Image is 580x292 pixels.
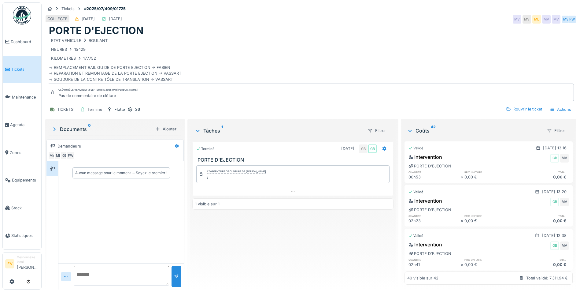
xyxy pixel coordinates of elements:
[82,16,95,22] div: [DATE]
[517,214,569,218] h6: total
[550,198,559,206] div: GB
[135,107,140,112] div: 26
[408,153,442,161] div: Intervention
[408,214,460,218] h6: quantité
[221,127,223,134] sup: 1
[82,6,128,12] strong: #2025/07/409/01725
[3,28,41,56] a: Dashboard
[517,174,569,180] div: 0,00 €
[365,126,389,135] div: Filtrer
[408,218,460,224] div: 02h23
[3,139,41,167] a: Zones
[3,83,41,111] a: Maintenance
[464,262,516,268] div: 0,00 €
[560,241,569,250] div: MV
[3,56,41,84] a: Tickets
[3,222,41,250] a: Statistiques
[3,194,41,222] a: Stock
[464,170,516,174] h6: prix unitaire
[153,125,179,133] div: Ajouter
[408,251,451,256] div: PORTE D'EJECTION
[504,105,545,113] div: Rouvrir le ticket
[341,146,354,152] div: [DATE]
[532,15,541,24] div: ML
[517,170,569,174] h6: total
[109,16,122,22] div: [DATE]
[542,15,551,24] div: MV
[408,197,442,204] div: Intervention
[51,55,96,61] div: KILOMETRES 177752
[407,275,438,281] div: 40 visible sur 42
[552,15,560,24] div: MV
[464,218,516,224] div: 0,00 €
[11,66,39,72] span: Tickets
[523,15,531,24] div: MV
[543,145,567,151] div: [DATE] 13:16
[10,122,39,128] span: Agenda
[49,25,143,36] h1: PORTE D'EJECTION
[461,174,465,180] div: ×
[464,258,516,262] h6: prix unitaire
[368,144,377,153] div: GB
[526,275,568,281] div: Total validé: 7 311,94 €
[461,218,465,224] div: ×
[17,255,39,264] div: Gestionnaire local
[461,262,465,268] div: ×
[408,233,423,238] div: Validé
[408,146,423,151] div: Validé
[408,241,442,248] div: Intervention
[544,126,568,135] div: Filtrer
[207,170,266,174] div: Commentaire de clôture de [PERSON_NAME]
[550,154,559,163] div: GB
[51,38,108,43] div: ETAT VEHICULE ROULANT
[114,107,125,112] div: Flotte
[517,262,569,268] div: 0,00 €
[431,127,436,134] sup: 42
[11,205,39,211] span: Stock
[51,125,153,133] div: Documents
[195,127,363,134] div: Tâches
[49,37,573,82] div: -> REMPLACEMENT RAIL GUIDE DE PORTE EJECTION -> FABIEN -> REPARATION ET REMONTAGE DE LA PORTE EJE...
[58,88,138,92] div: Clôturé le vendredi 12 septembre 2025 par [PERSON_NAME]
[57,107,73,112] div: TICKETS
[60,151,69,160] div: GB
[12,177,39,183] span: Équipements
[51,47,86,52] div: HEURES 15429
[13,6,31,24] img: Badge_color-CXgf-gQk.svg
[12,94,39,100] span: Maintenance
[513,15,521,24] div: MV
[195,201,220,207] div: 1 visible sur 1
[408,262,460,268] div: 02h41
[408,163,451,169] div: PORTE D'EJECTION
[75,170,167,176] div: Aucun message pour le moment … Soyez le premier !
[550,241,559,250] div: GB
[3,111,41,139] a: Agenda
[408,170,460,174] h6: quantité
[517,218,569,224] div: 0,00 €
[560,198,569,206] div: MV
[408,189,423,195] div: Validé
[517,258,569,262] h6: total
[61,6,75,12] div: Tickets
[542,233,567,238] div: [DATE] 12:38
[407,127,542,134] div: Coûts
[11,39,39,45] span: Dashboard
[57,143,81,149] div: Demandeurs
[359,144,368,153] div: GB
[562,15,570,24] div: MV
[207,174,266,180] div: /
[54,151,63,160] div: ML
[66,151,75,160] div: FW
[464,174,516,180] div: 0,00 €
[11,233,39,238] span: Statistiques
[464,214,516,218] h6: prix unitaire
[5,259,14,268] li: FV
[196,146,215,152] div: Terminé
[58,93,138,99] div: Pas de commentaire de clôture
[87,107,102,112] div: Terminé
[408,174,460,180] div: 00h53
[568,15,576,24] div: FW
[17,255,39,273] li: [PERSON_NAME]
[547,105,574,114] div: Actions
[48,151,57,160] div: MV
